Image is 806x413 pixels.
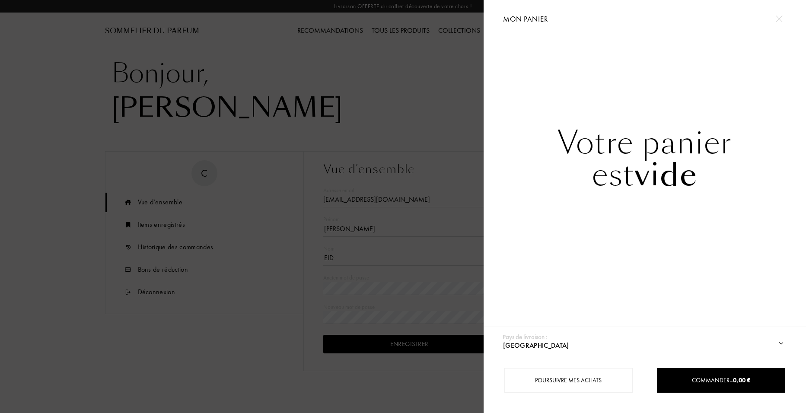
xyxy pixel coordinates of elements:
div: Poursuivre mes achats [504,368,633,393]
div: Pays de livraison : [503,332,548,342]
div: Commander – [657,376,785,385]
span: vide [634,154,698,196]
span: 0,00 € [733,376,750,384]
div: Votre panier est [484,127,806,191]
span: Mon panier [503,14,548,24]
img: cross.svg [776,16,782,22]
